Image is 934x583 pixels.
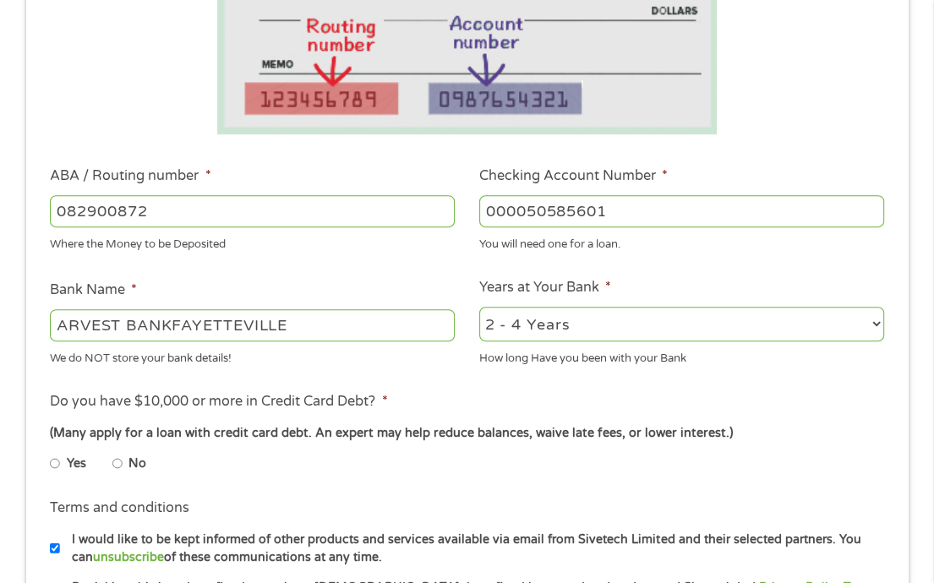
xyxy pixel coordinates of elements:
[479,195,884,227] input: 345634636
[67,455,86,473] label: Yes
[50,167,210,185] label: ABA / Routing number
[50,424,883,443] div: (Many apply for a loan with credit card debt. An expert may help reduce balances, waive late fees...
[479,231,884,253] div: You will need one for a loan.
[50,345,455,368] div: We do NOT store your bank details!
[93,550,164,564] a: unsubscribe
[50,393,387,411] label: Do you have $10,000 or more in Credit Card Debt?
[50,499,189,517] label: Terms and conditions
[479,167,668,185] label: Checking Account Number
[50,281,137,299] label: Bank Name
[50,231,455,253] div: Where the Money to be Deposited
[50,195,455,227] input: 263177916
[128,455,146,473] label: No
[60,531,889,567] label: I would like to be kept informed of other products and services available via email from Sivetech...
[479,279,611,297] label: Years at Your Bank
[479,345,884,368] div: How long Have you been with your Bank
